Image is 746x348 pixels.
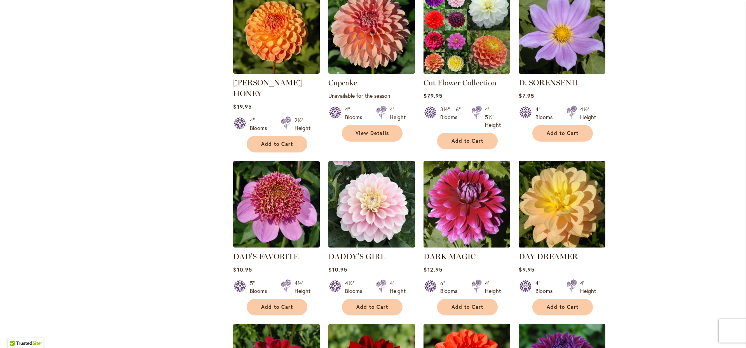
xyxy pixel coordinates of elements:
[328,68,415,75] a: Cupcake
[233,242,320,249] a: DAD'S FAVORITE
[547,130,579,137] span: Add to Cart
[440,279,462,295] div: 6" Blooms
[532,299,593,315] button: Add to Cart
[328,161,415,248] img: DADDY'S GIRL
[233,68,320,75] a: CRICHTON HONEY
[424,242,510,249] a: DARK MAGIC
[424,266,442,273] span: $12.95
[328,252,385,261] a: DADDY'S GIRL
[580,106,596,121] div: 4½' Height
[295,279,310,295] div: 4½' Height
[519,242,605,249] a: DAY DREAMER
[519,252,578,261] a: DAY DREAMER
[437,299,498,315] button: Add to Cart
[342,125,403,142] a: View Details
[451,304,483,310] span: Add to Cart
[390,279,406,295] div: 4' Height
[328,78,357,87] a: Cupcake
[535,279,557,295] div: 4" Blooms
[261,304,293,310] span: Add to Cart
[233,103,251,110] span: $19.95
[342,299,403,315] button: Add to Cart
[247,299,307,315] button: Add to Cart
[295,116,310,132] div: 2½' Height
[390,106,406,121] div: 4' Height
[519,68,605,75] a: D. SORENSENII
[424,92,442,99] span: $79.95
[519,266,534,273] span: $9.95
[451,138,483,144] span: Add to Cart
[485,106,501,129] div: 4' – 5½' Height
[247,136,307,152] button: Add to Cart
[532,125,593,142] button: Add to Cart
[517,159,608,249] img: DAY DREAMER
[328,242,415,249] a: DADDY'S GIRL
[233,252,298,261] a: DAD'S FAVORITE
[356,130,389,137] span: View Details
[345,106,367,121] div: 4" Blooms
[250,279,272,295] div: 5" Blooms
[424,252,476,261] a: DARK MAGIC
[424,78,497,87] a: Cut Flower Collection
[424,161,510,248] img: DARK MAGIC
[437,133,498,149] button: Add to Cart
[345,279,367,295] div: 4½" Blooms
[261,141,293,147] span: Add to Cart
[356,304,388,310] span: Add to Cart
[250,116,272,132] div: 4" Blooms
[519,92,534,99] span: $7.95
[233,266,252,273] span: $10.95
[6,320,28,342] iframe: Launch Accessibility Center
[485,279,501,295] div: 4' Height
[440,106,462,129] div: 3½" – 6" Blooms
[547,304,579,310] span: Add to Cart
[535,106,557,121] div: 4" Blooms
[424,68,510,75] a: CUT FLOWER COLLECTION
[233,78,302,98] a: [PERSON_NAME] HONEY
[328,266,347,273] span: $10.95
[328,92,415,99] p: Unavailable for the season
[580,279,596,295] div: 4' Height
[233,161,320,248] img: DAD'S FAVORITE
[519,78,578,87] a: D. SORENSENII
